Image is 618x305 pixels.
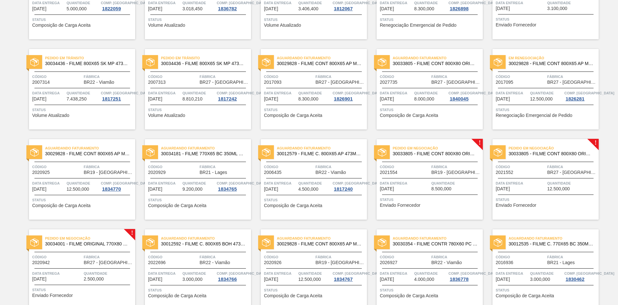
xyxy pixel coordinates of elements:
span: Código [380,254,430,260]
span: Status [380,107,481,113]
span: 18/09/2025 [264,6,278,11]
span: Data entrega [32,90,65,96]
a: statusAguardando Faturamento30033805 - FILME CONT 800X80 ORIG 473 MP C12 429Código2027735FábricaB... [367,49,483,129]
span: Composição de Carga Aceita [148,203,206,208]
span: Pedido em Negociação [45,235,135,242]
span: 12.500,000 [67,187,89,192]
span: 30012592 - FILME C. 800X65 BOH 473ML C12 429 [161,242,246,246]
span: Quantidade [183,270,215,277]
span: Quantidade [431,180,481,186]
span: Composição de Carga Aceita [32,203,90,208]
div: 1834766 [217,277,238,282]
div: 1822059 [101,6,122,11]
span: Código [264,164,314,170]
span: Fábrica [431,254,481,260]
span: Status [148,197,249,203]
span: 2017093 [264,80,282,85]
div: 1836778 [448,277,470,282]
span: Composição de Carga Aceita [380,113,438,118]
span: 01/10/2025 [496,186,510,191]
span: 9.200,000 [183,187,202,192]
span: Status [496,287,597,293]
span: 20/09/2025 [148,97,162,101]
span: Status [264,16,365,23]
span: Volume Atualizado [148,23,185,28]
span: 22/09/2025 [264,97,278,101]
span: Código [32,73,82,80]
span: Status [32,287,134,293]
div: 1817240 [332,186,354,192]
span: Status [496,16,597,23]
span: Pedido em Trânsito [45,55,135,61]
span: 2020926 [264,260,282,265]
div: 1840045 [448,96,470,101]
span: 11/10/2025 [380,277,394,282]
span: BR27 - Nova Minas [547,80,597,85]
span: 30029828 - FILME CONT 800X65 AP MP 473 C12 429 [277,242,362,246]
img: status [30,58,39,66]
span: 12.500,000 [530,97,553,101]
span: Código [264,73,314,80]
span: Volume Atualizado [32,113,69,118]
span: Fábrica [84,73,134,80]
span: BR27 - Nova Minas [84,260,134,265]
span: BR22 - Viamão [84,80,114,85]
a: Comp. [GEOGRAPHIC_DATA]1830462 [564,270,597,282]
span: Renegociação Emergencial de Pedido [380,23,456,28]
img: status [146,238,154,247]
span: 3.000,000 [183,277,202,282]
span: 30034436 - FILME 800X65 SK MP 473ML C12 [161,61,246,66]
span: BR22 - Viamão [200,260,230,265]
span: 30012579 - FILME C. 800X65 AP 473ML C12 429 [277,151,362,156]
span: Código [380,73,430,80]
div: 1826898 [448,6,470,11]
span: Data entrega [32,270,82,277]
span: 8.500,000 [431,186,451,191]
img: status [262,238,270,247]
span: Quantidade [183,180,215,186]
span: BR27 - Nova Minas [431,80,481,85]
span: Quantidade [67,180,99,186]
span: Data entrega [496,180,546,186]
a: Comp. [GEOGRAPHIC_DATA]1817240 [332,180,365,192]
span: Fábrica [315,164,365,170]
span: Fábrica [547,73,597,80]
span: Fábrica [200,254,249,260]
span: Aguardando Faturamento [393,235,483,242]
span: 8.300,000 [298,97,318,101]
span: Data entrega [148,90,181,96]
span: Código [32,164,82,170]
span: 8.810,210 [183,97,202,101]
span: Data entrega [496,270,529,277]
div: 1826901 [332,96,354,101]
span: Quantidade [298,180,331,186]
span: 30034181 - FILME 770X65 BC 350ML MP C12 [161,151,246,156]
a: statusPedido em Trânsito30034436 - FILME 800X65 SK MP 473ML C12Código2007313FábricaBR27 - [GEOGRA... [135,49,251,129]
span: Composição de Carga Aceita [264,203,322,208]
span: Data entrega [380,180,430,186]
span: Data entrega [264,270,297,277]
span: 30029828 - FILME CONT 800X65 AP MP 473 C12 429 [509,61,594,66]
span: 26/09/2025 [496,97,510,101]
span: 18/09/2025 [380,6,394,11]
span: 12.500,000 [547,186,570,191]
span: 8.000,000 [414,97,434,101]
span: 01/10/2025 [264,187,278,192]
span: Status [380,16,481,23]
span: Data entrega [496,90,529,96]
img: status [378,58,386,66]
a: statusAguardando Faturamento30034181 - FILME 770X65 BC 350ML MP C12Código2020929FábricaBR21 - Lag... [135,139,251,220]
span: Status [32,16,134,23]
span: Status [264,107,365,113]
span: 01/10/2025 [380,186,394,191]
span: Código [380,164,430,170]
span: Volume Atualizado [264,23,301,28]
span: Código [148,254,198,260]
span: 8.300,000 [414,6,434,11]
span: BR19 - Nova Rio [315,260,365,265]
span: Código [264,254,314,260]
img: status [494,58,502,66]
span: Fábrica [547,254,597,260]
div: 1834765 [217,186,238,192]
span: 01/10/2025 [148,187,162,192]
